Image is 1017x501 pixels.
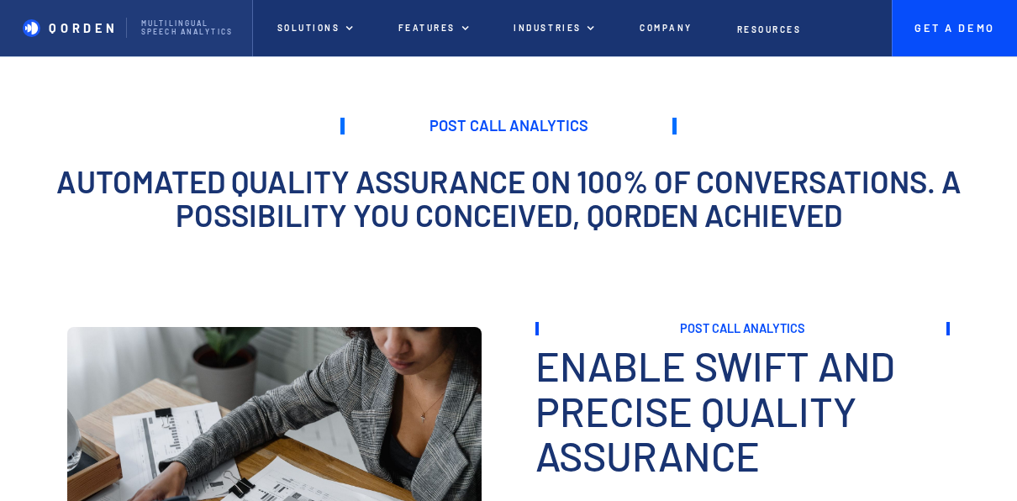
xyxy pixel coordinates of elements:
h1: Post Call Analytics [340,118,677,134]
p: Industries [514,23,581,33]
h3: Post Call Analytics [680,322,805,335]
h2: Enable swift and precise Quality Assurance [535,344,950,478]
p: Resources [737,24,802,34]
p: ‍ [535,478,950,493]
p: QORDEN [49,21,119,35]
p: Solutions [277,23,340,33]
p: Multilingual Speech analytics [141,19,237,36]
p: features [398,23,456,33]
p: Company [640,23,693,33]
p: Get A Demo [913,22,997,34]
